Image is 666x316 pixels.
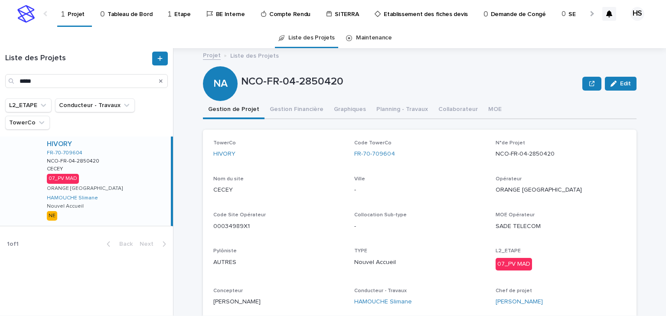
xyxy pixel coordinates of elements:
[213,150,235,159] a: HIVORY
[17,5,35,23] img: stacker-logo-s-only.png
[203,42,238,90] div: NA
[213,258,344,267] p: AUTRES
[114,241,133,247] span: Back
[241,75,579,88] p: NCO-FR-04-2850420
[47,203,84,209] p: Nouvel Accueil
[47,195,98,201] a: HAMOUCHE Slimane
[496,258,532,270] div: 07_PV MAD
[288,28,335,48] a: Liste des Projets
[496,297,543,306] a: [PERSON_NAME]
[213,288,243,293] span: Concepteur
[329,101,371,119] button: Graphiques
[620,81,631,87] span: Edit
[356,28,392,48] a: Maintenance
[213,297,344,306] p: [PERSON_NAME]
[354,297,412,306] a: HAMOUCHE Slimane
[354,140,392,146] span: Code TowerCo
[136,240,173,248] button: Next
[213,140,236,146] span: TowerCo
[230,50,279,60] p: Liste des Projets
[213,212,266,218] span: Code Site Opérateur
[47,164,65,172] p: CECEY
[5,74,168,88] input: Search
[213,222,344,231] p: 00034989X1
[371,101,433,119] button: Planning - Travaux
[47,211,57,221] div: NE
[496,176,522,182] span: Opérateur
[496,140,525,146] span: N°de Projet
[213,248,237,254] span: Pylôniste
[496,186,626,195] p: ORANGE [GEOGRAPHIC_DATA]
[47,156,101,164] p: NCO-FR-04-2850420
[496,248,521,254] span: L2_ETAPE
[213,176,244,182] span: Nom du site
[496,150,626,159] p: NCO-FR-04-2850420
[483,101,507,119] button: MOE
[5,54,150,63] h1: Liste des Projets
[630,7,644,21] div: HS
[5,116,50,130] button: TowerCo
[354,222,485,231] p: -
[100,240,136,248] button: Back
[213,186,344,195] p: CECEY
[47,186,123,192] p: ORANGE [GEOGRAPHIC_DATA]
[47,174,79,183] div: 07_PV MAD
[496,288,532,293] span: Chef de projet
[47,140,72,148] a: HIVORY
[55,98,135,112] button: Conducteur - Travaux
[496,222,626,231] p: SADE TELECOM
[47,150,82,156] a: FR-70-709604
[140,241,159,247] span: Next
[203,101,264,119] button: Gestion de Projet
[264,101,329,119] button: Gestion Financière
[354,258,485,267] p: Nouvel Accueil
[496,212,535,218] span: MOE Opérateur
[5,98,52,112] button: L2_ETAPE
[433,101,483,119] button: Collaborateur
[354,248,367,254] span: TYPE
[354,186,485,195] p: -
[354,288,407,293] span: Conducteur - Travaux
[354,176,365,182] span: Ville
[354,150,395,159] a: FR-70-709604
[203,50,221,60] a: Projet
[605,77,637,91] button: Edit
[354,212,407,218] span: Collocation Sub-type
